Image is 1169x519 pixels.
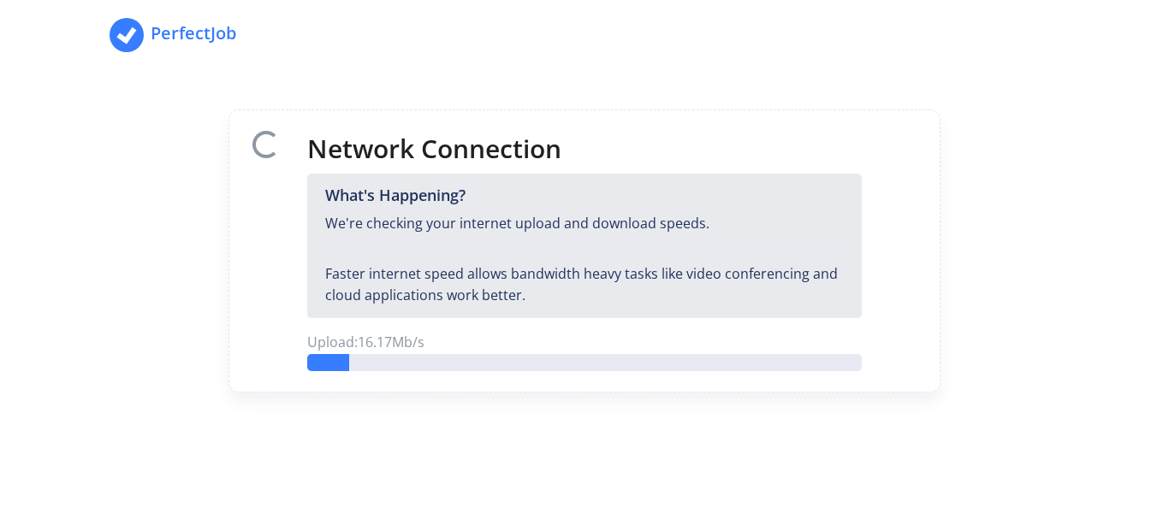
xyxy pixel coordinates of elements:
strong: PerfectJob [151,21,236,44]
p: Faster internet speed allows bandwidth heavy tasks like video conferencing and cloud applications... [325,263,843,307]
a: PerfectJob [110,14,212,56]
p: We're checking your internet upload and download speeds. [325,213,843,235]
h1: Network Connection [307,131,861,167]
p: Upload: 16.17 Mb/s [307,332,861,354]
h4: What's Happening? [325,185,843,206]
img: PerfectJob Logo [110,18,144,52]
